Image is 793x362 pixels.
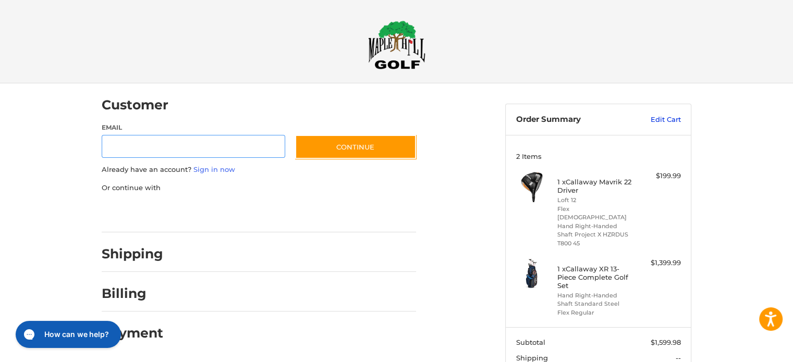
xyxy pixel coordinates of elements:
li: Shaft Project X HZRDUS T800 45 [557,230,637,247]
span: -- [676,354,681,362]
h2: Customer [102,97,168,113]
h2: Shipping [102,246,163,262]
h3: 2 Items [516,152,681,160]
iframe: Gorgias live chat messenger [10,317,124,352]
label: Email [102,123,285,132]
a: Edit Cart [628,115,681,125]
h3: Order Summary [516,115,628,125]
span: Subtotal [516,338,545,346]
h4: 1 x Callaway Mavrik 22 Driver [557,178,637,195]
h2: Billing [102,285,163,302]
iframe: PayPal-paylater [187,203,265,222]
p: Or continue with [102,183,416,193]
li: Flex [DEMOGRAPHIC_DATA] [557,205,637,222]
li: Shaft Standard Steel [557,299,637,308]
p: Already have an account? [102,165,416,175]
h4: 1 x Callaway XR 13-Piece Complete Golf Set [557,265,637,290]
div: $1,399.99 [640,258,681,268]
div: $199.99 [640,171,681,181]
li: Hand Right-Handed [557,291,637,300]
iframe: Google Customer Reviews [707,334,793,362]
span: $1,599.98 [651,338,681,346]
a: Sign in now [193,165,235,173]
h2: Payment [102,325,163,341]
li: Loft 12 [557,196,637,205]
span: Shipping [516,354,548,362]
li: Hand Right-Handed [557,222,637,231]
img: Maple Hill Golf [368,20,425,69]
li: Flex Regular [557,308,637,317]
button: Continue [295,135,416,159]
iframe: PayPal-paypal [99,203,177,222]
iframe: PayPal-venmo [275,203,353,222]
